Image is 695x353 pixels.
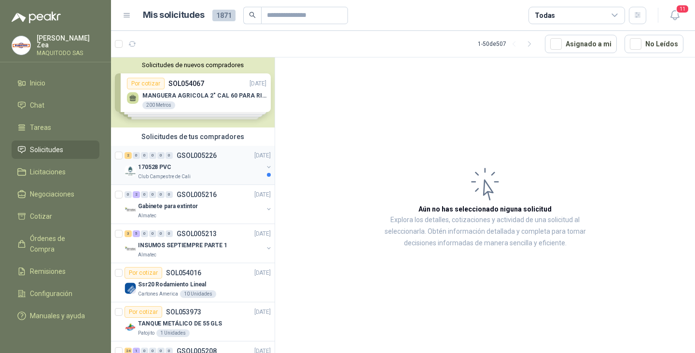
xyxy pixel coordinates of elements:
[625,35,683,53] button: No Leídos
[111,57,275,127] div: Solicitudes de nuevos compradoresPor cotizarSOL054067[DATE] MANGUERA AGRICOLA 2" CAL 60 PARA RIEG...
[535,10,555,21] div: Todas
[115,61,271,69] button: Solicitudes de nuevos compradores
[30,288,72,299] span: Configuración
[138,329,154,337] p: Patojito
[12,284,99,303] a: Configuración
[30,100,44,111] span: Chat
[166,191,173,198] div: 0
[125,152,132,159] div: 2
[133,230,140,237] div: 5
[254,151,271,160] p: [DATE]
[143,8,205,22] h1: Mis solicitudes
[12,118,99,137] a: Tareas
[125,230,132,237] div: 3
[12,36,30,55] img: Company Logo
[676,4,689,14] span: 11
[166,269,201,276] p: SOL054016
[125,165,136,177] img: Company Logo
[30,233,90,254] span: Órdenes de Compra
[125,267,162,279] div: Por cotizar
[149,152,156,159] div: 0
[12,74,99,92] a: Inicio
[30,311,85,321] span: Manuales y ayuda
[125,204,136,216] img: Company Logo
[138,202,198,211] p: Gabinete para extintor
[418,204,552,214] h3: Aún no has seleccionado niguna solicitud
[12,163,99,181] a: Licitaciones
[372,214,598,249] p: Explora los detalles, cotizaciones y actividad de una solicitud al seleccionarla. Obtén informaci...
[666,7,683,24] button: 11
[111,302,275,341] a: Por cotizarSOL053973[DATE] Company LogoTANQUE METÁLICO DE 55 GLSPatojito1 Unidades
[12,96,99,114] a: Chat
[141,230,148,237] div: 0
[12,185,99,203] a: Negociaciones
[133,152,140,159] div: 0
[157,191,165,198] div: 0
[177,191,217,198] p: GSOL005216
[138,173,191,181] p: Club Campestre de Cali
[141,191,148,198] div: 0
[37,50,99,56] p: MAQUITODO SAS
[177,152,217,159] p: GSOL005226
[254,308,271,317] p: [DATE]
[111,263,275,302] a: Por cotizarSOL054016[DATE] Company LogoSsr20 Rodamiento LinealCartones America10 Unidades
[125,191,132,198] div: 0
[138,251,156,259] p: Almatec
[138,290,178,298] p: Cartones America
[133,191,140,198] div: 2
[37,35,99,48] p: [PERSON_NAME] Zea
[138,280,206,289] p: Ssr20 Rodamiento Lineal
[30,211,52,222] span: Cotizar
[30,78,45,88] span: Inicio
[125,189,273,220] a: 0 2 0 0 0 0 GSOL005216[DATE] Company LogoGabinete para extintorAlmatec
[111,127,275,146] div: Solicitudes de tus compradores
[138,212,156,220] p: Almatec
[138,241,227,250] p: INSUMOS SEPTIEMPRE PARTE 1
[125,282,136,294] img: Company Logo
[138,163,171,172] p: 170528 PVC
[125,150,273,181] a: 2 0 0 0 0 0 GSOL005226[DATE] Company Logo170528 PVCClub Campestre de Cali
[12,12,61,23] img: Logo peakr
[157,152,165,159] div: 0
[12,262,99,281] a: Remisiones
[30,167,66,177] span: Licitaciones
[166,230,173,237] div: 0
[212,10,236,21] span: 1871
[30,122,51,133] span: Tareas
[254,229,271,239] p: [DATE]
[125,306,162,318] div: Por cotizar
[157,230,165,237] div: 0
[12,307,99,325] a: Manuales y ayuda
[149,191,156,198] div: 0
[30,144,63,155] span: Solicitudes
[166,152,173,159] div: 0
[149,230,156,237] div: 0
[249,12,256,18] span: search
[156,329,190,337] div: 1 Unidades
[12,141,99,159] a: Solicitudes
[30,189,74,199] span: Negociaciones
[138,319,222,328] p: TANQUE METÁLICO DE 55 GLS
[12,207,99,226] a: Cotizar
[125,322,136,333] img: Company Logo
[125,228,273,259] a: 3 5 0 0 0 0 GSOL005213[DATE] Company LogoINSUMOS SEPTIEMPRE PARTE 1Almatec
[545,35,617,53] button: Asignado a mi
[125,243,136,255] img: Company Logo
[254,268,271,278] p: [DATE]
[30,266,66,277] span: Remisiones
[166,309,201,315] p: SOL053973
[141,152,148,159] div: 0
[177,230,217,237] p: GSOL005213
[180,290,216,298] div: 10 Unidades
[12,229,99,258] a: Órdenes de Compra
[254,190,271,199] p: [DATE]
[478,36,537,52] div: 1 - 50 de 507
